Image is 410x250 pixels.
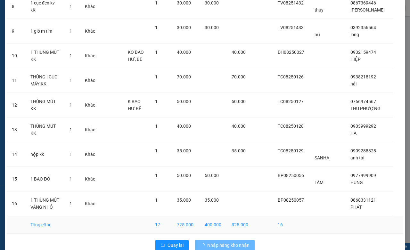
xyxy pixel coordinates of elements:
[80,93,100,117] td: Khác
[70,53,72,58] span: 1
[168,242,184,249] span: Quay lại
[350,7,385,12] span: [PERSON_NAME]
[278,74,304,79] span: TC08250126
[350,180,363,185] span: HÙNG
[350,173,376,178] span: 0977999909
[150,216,172,234] td: 17
[177,0,191,5] span: 30.000
[155,50,158,55] span: 1
[232,148,246,153] span: 35.000
[177,50,191,55] span: 40.000
[350,50,376,55] span: 0932159474
[350,205,362,210] span: PHÁT
[177,198,191,203] span: 35.000
[350,155,364,160] span: anh tài
[232,50,246,55] span: 40.000
[205,0,219,5] span: 30.000
[315,180,324,185] span: TÁM
[350,81,357,86] span: hải
[350,148,376,153] span: 0909288828
[278,198,304,203] span: BP08250057
[350,74,376,79] span: 0938218192
[278,0,304,5] span: TV08251432
[128,99,141,111] span: K BAO HƯ BỂ
[207,242,250,249] span: Nhập hàng kho nhận
[205,25,219,30] span: 30.000
[25,19,64,44] td: 1 giỏ m tím
[7,167,25,191] td: 15
[155,124,158,129] span: 1
[7,93,25,117] td: 12
[155,0,158,5] span: 1
[278,148,304,153] span: TC08250129
[70,201,72,206] span: 1
[350,131,357,136] span: HÀ
[160,243,165,248] span: rollback
[232,99,246,104] span: 50.000
[80,191,100,216] td: Khác
[177,25,191,30] span: 30.000
[25,44,64,68] td: 1 THÙNG MÚT KK
[205,173,219,178] span: 50.000
[155,198,158,203] span: 1
[25,117,64,142] td: THÙNG MÚT KK
[80,68,100,93] td: Khác
[70,102,72,108] span: 1
[80,167,100,191] td: Khác
[70,127,72,132] span: 1
[80,19,100,44] td: Khác
[350,106,381,111] span: THU PHƯỢNG
[25,191,64,216] td: 1 THÙNG MÚT VÀNG NHỎ
[177,124,191,129] span: 40.000
[128,50,144,62] span: KO BAO HƯ, BỂ
[177,148,191,153] span: 35.000
[350,57,361,62] span: HIỆP
[350,99,376,104] span: 0766974567
[315,7,324,12] span: thúy
[70,4,72,9] span: 1
[350,25,376,30] span: 0392356564
[80,44,100,68] td: Khác
[70,152,72,157] span: 1
[200,243,207,247] span: loading
[200,216,226,234] td: 400.000
[205,198,219,203] span: 35.000
[7,19,25,44] td: 9
[232,124,246,129] span: 40.000
[155,25,158,30] span: 1
[7,117,25,142] td: 13
[7,191,25,216] td: 16
[25,142,64,167] td: hộp kk
[177,99,191,104] span: 50.000
[350,124,376,129] span: 0903999292
[315,155,329,160] span: SANHA
[273,216,309,234] td: 16
[70,28,72,34] span: 1
[155,173,158,178] span: 1
[25,93,64,117] td: THÙNG MÚT KK
[278,173,304,178] span: BP08250056
[25,216,64,234] td: Tổng cộng
[350,0,376,5] span: 0867369446
[177,173,191,178] span: 50.000
[80,117,100,142] td: Khác
[172,216,200,234] td: 725.000
[25,68,64,93] td: THÙNG [ CỤC MÁY]KK
[278,25,304,30] span: TV08251433
[350,198,376,203] span: 0868331121
[7,68,25,93] td: 11
[70,78,72,83] span: 1
[25,167,64,191] td: 1 BAO ĐỎ
[177,74,191,79] span: 70.000
[278,124,304,129] span: TC08250128
[278,99,304,104] span: TC08250127
[232,74,246,79] span: 70.000
[155,148,158,153] span: 1
[155,74,158,79] span: 1
[155,99,158,104] span: 1
[350,32,359,37] span: long
[226,216,253,234] td: 325.000
[278,50,304,55] span: DH08250027
[7,44,25,68] td: 10
[80,142,100,167] td: Khác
